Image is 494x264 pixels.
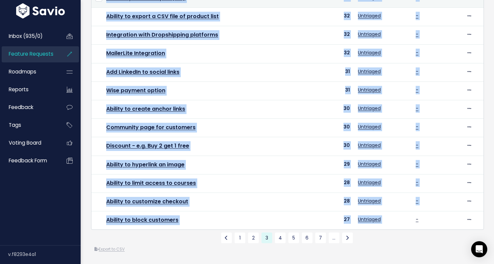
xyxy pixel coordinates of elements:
[9,68,36,75] span: Roadmaps
[358,216,381,223] a: Untriaged
[416,123,418,130] a: -
[106,12,219,20] a: Ability to export a CSV file of product list
[106,49,165,57] a: MailerLite Integration
[471,241,487,257] div: Open Intercom Messenger
[299,26,354,45] td: 32
[2,29,56,44] a: Inbox (935/0)
[9,50,53,57] span: Feature Requests
[248,232,259,243] a: 2
[358,105,381,112] a: Untriaged
[9,33,43,40] span: Inbox (935/0)
[14,3,67,18] img: logo-white.9d6f32f41409.svg
[358,12,381,19] a: Untriaged
[416,105,418,112] a: -
[358,179,381,186] a: Untriaged
[299,137,354,156] td: 30
[358,123,381,130] a: Untriaged
[358,161,381,167] a: Untriaged
[106,142,189,150] a: Discount - e.g. Buy 2 get 1 free
[416,49,418,56] a: -
[2,46,56,62] a: Feature Requests
[416,87,418,93] a: -
[299,156,354,174] td: 29
[8,246,81,263] div: v.f8293e4a1
[2,135,56,151] a: Voting Board
[9,104,33,111] span: Feedback
[288,232,299,243] a: 5
[416,216,418,223] a: -
[358,49,381,56] a: Untriaged
[2,64,56,80] a: Roadmaps
[299,8,354,26] td: 32
[416,198,418,204] a: -
[416,12,418,19] a: -
[416,31,418,38] a: -
[299,211,354,230] td: 27
[106,105,185,113] a: Ability to create anchor links
[299,174,354,193] td: 28
[106,216,178,224] a: Ability to block customers
[106,31,218,39] a: Integration with Dropshipping platforms
[9,157,47,164] span: Feedback form
[299,63,354,82] td: 31
[106,87,165,94] a: Wise payment option
[302,232,313,243] a: 6
[416,142,418,149] a: -
[2,82,56,97] a: Reports
[235,232,245,243] a: 1
[106,123,196,131] a: Community page for customers
[299,193,354,211] td: 28
[329,232,339,243] a: …
[358,68,381,75] a: Untriaged
[358,198,381,204] a: Untriaged
[106,161,184,168] a: Ability to hyperlink an image
[358,31,381,38] a: Untriaged
[106,68,179,76] a: Add LinkedIn to social links
[94,247,125,252] a: Export to CSV
[299,82,354,100] td: 31
[106,179,196,187] a: Ability to limit access to courses
[416,161,418,167] a: -
[9,121,21,128] span: Tags
[416,179,418,186] a: -
[416,68,418,75] a: -
[2,100,56,115] a: Feedback
[2,153,56,168] a: Feedback form
[358,142,381,149] a: Untriaged
[2,117,56,133] a: Tags
[299,45,354,63] td: 32
[299,119,354,137] td: 30
[275,232,286,243] a: 4
[106,198,188,205] a: Ability to customize checkout
[358,87,381,93] a: Untriaged
[9,86,29,93] span: Reports
[261,232,272,243] span: 3
[299,100,354,118] td: 30
[315,232,326,243] a: 7
[9,139,41,146] span: Voting Board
